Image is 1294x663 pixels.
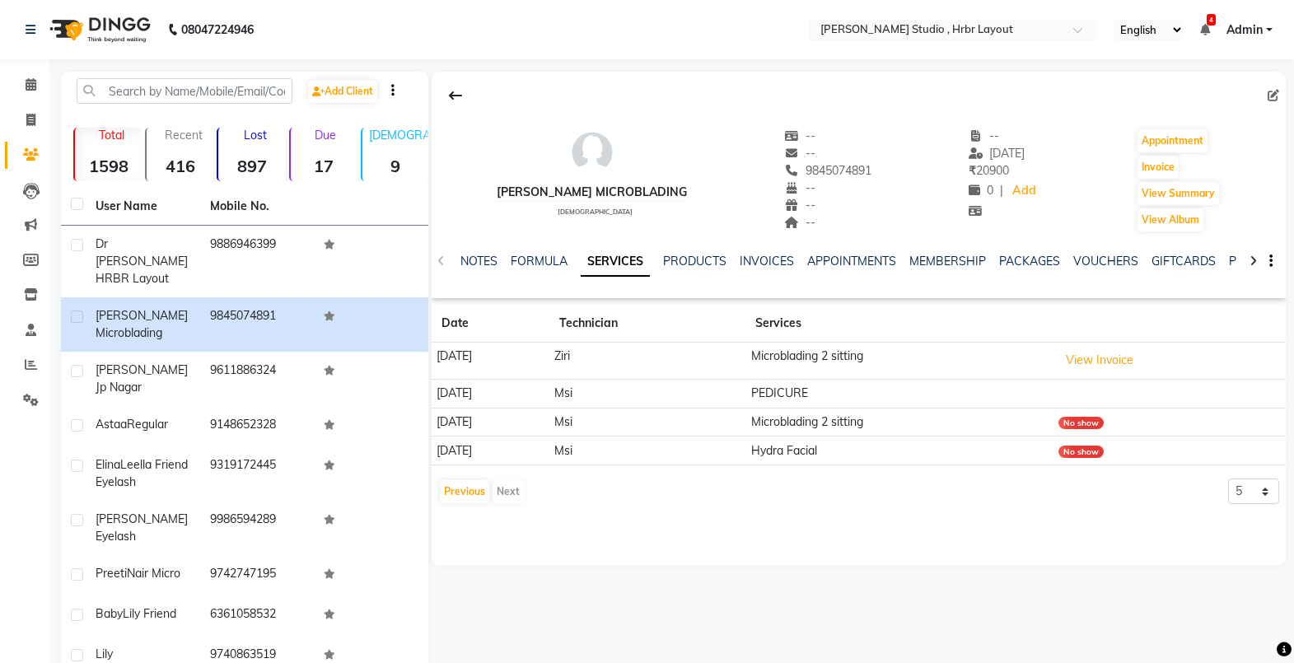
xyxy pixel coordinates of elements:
[440,480,489,503] button: Previous
[549,305,745,343] th: Technician
[784,146,815,161] span: --
[784,215,815,230] span: --
[558,208,633,216] span: [DEMOGRAPHIC_DATA]
[200,446,315,501] td: 9319172445
[740,254,794,268] a: INVOICES
[123,606,176,621] span: Lily friend
[1138,182,1219,205] button: View Summary
[291,156,357,176] strong: 17
[1058,446,1104,458] div: No show
[200,501,315,555] td: 9986594289
[784,163,871,178] span: 9845074891
[549,437,745,465] td: Msi
[807,254,896,268] a: APPOINTMENTS
[308,80,377,103] a: Add Client
[96,236,188,268] span: Dr [PERSON_NAME]
[745,408,1053,437] td: Microblading 2 sitting
[549,408,745,437] td: Msi
[1138,156,1179,179] button: Invoice
[581,247,650,277] a: SERVICES
[969,128,1000,143] span: --
[181,7,254,53] b: 08047224946
[96,606,123,621] span: Baby
[200,188,315,226] th: Mobile No.
[82,128,142,142] p: Total
[1138,208,1203,231] button: View Album
[969,146,1025,161] span: [DATE]
[497,184,687,201] div: [PERSON_NAME] Microblading
[1000,182,1003,199] span: |
[225,128,285,142] p: Lost
[745,305,1053,343] th: Services
[1138,129,1208,152] button: Appointment
[127,417,168,432] span: Regular
[745,437,1053,465] td: Hydra Facial
[663,254,726,268] a: PRODUCTS
[432,408,549,437] td: [DATE]
[568,128,617,177] img: avatar
[784,128,815,143] span: --
[432,343,549,380] td: [DATE]
[1058,348,1141,373] button: View Invoice
[369,128,429,142] p: [DEMOGRAPHIC_DATA]
[86,188,200,226] th: User Name
[745,379,1053,408] td: PEDICURE
[127,566,180,581] span: Nair Micro
[200,297,315,352] td: 9845074891
[75,156,142,176] strong: 1598
[294,128,357,142] p: Due
[362,156,429,176] strong: 9
[1073,254,1138,268] a: VOUCHERS
[153,128,213,142] p: Recent
[96,308,188,340] span: [PERSON_NAME] Microblading
[969,163,976,178] span: ₹
[549,379,745,408] td: Msi
[200,555,315,595] td: 9742747195
[42,7,155,53] img: logo
[1152,254,1216,268] a: GIFTCARDS
[1226,21,1263,39] span: Admin
[460,254,498,268] a: NOTES
[96,457,188,489] span: Leella friend Eyelash
[96,417,127,432] span: Astaa
[1200,22,1210,37] a: 4
[1010,180,1039,203] a: Add
[969,163,1009,178] span: 20900
[438,80,473,111] div: Back to Client
[432,437,549,465] td: [DATE]
[969,183,993,198] span: 0
[96,457,120,472] span: Elina
[784,180,815,195] span: --
[511,254,568,268] a: FORMULA
[200,406,315,446] td: 9148652328
[1207,14,1216,26] span: 4
[745,343,1053,380] td: Microblading 2 sitting
[549,343,745,380] td: Ziri
[96,566,127,581] span: Preeti
[218,156,285,176] strong: 897
[96,271,169,286] span: HRBR layout
[200,352,315,406] td: 9611886324
[96,511,188,526] span: [PERSON_NAME]
[96,362,188,395] span: [PERSON_NAME] Jp Nagar
[909,254,986,268] a: MEMBERSHIP
[96,529,136,544] span: Eyelash
[784,198,815,212] span: --
[1229,254,1271,268] a: POINTS
[200,226,315,297] td: 9886946399
[77,78,292,104] input: Search by Name/Mobile/Email/Code
[147,156,213,176] strong: 416
[200,595,315,636] td: 6361058532
[999,254,1060,268] a: PACKAGES
[432,379,549,408] td: [DATE]
[1058,417,1104,429] div: No show
[432,305,549,343] th: Date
